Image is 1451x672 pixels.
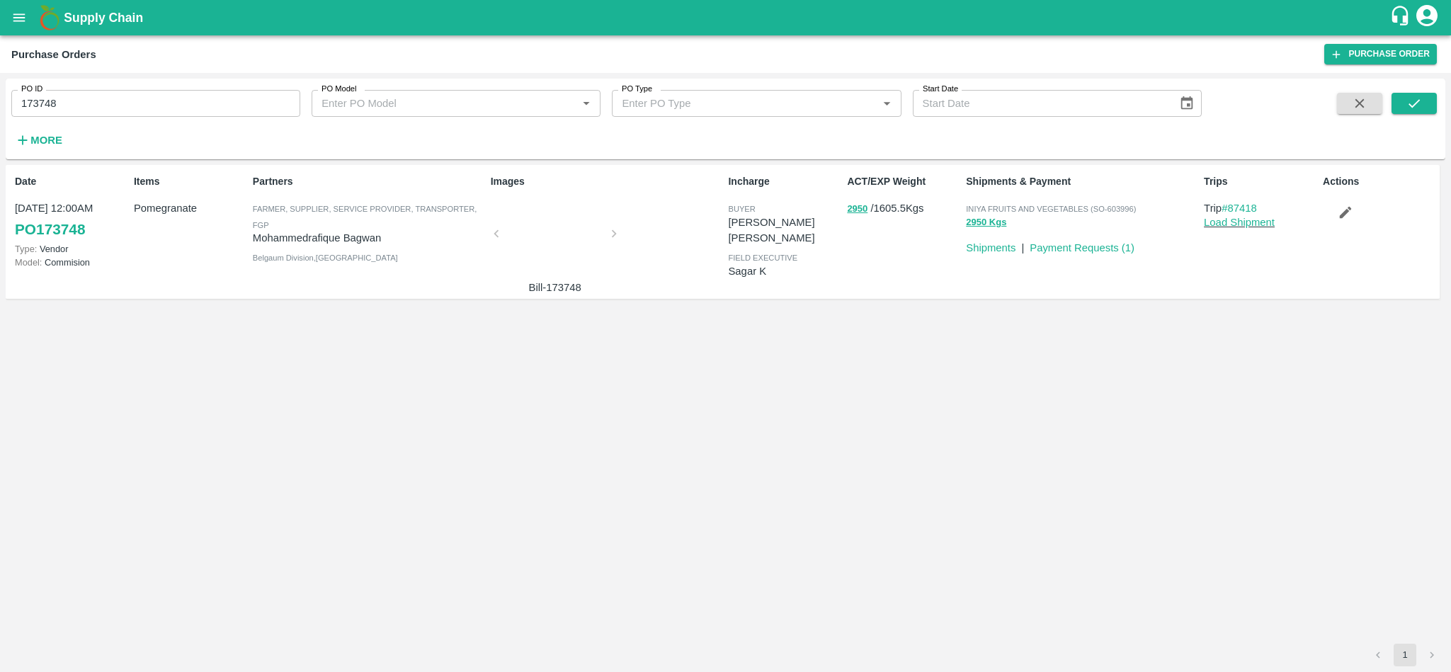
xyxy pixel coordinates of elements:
[913,90,1168,117] input: Start Date
[15,217,85,242] a: PO173748
[923,84,958,95] label: Start Date
[847,200,960,217] p: / 1605.5 Kgs
[847,201,867,217] button: 2950
[728,263,841,279] p: Sagar K
[1204,217,1275,228] a: Load Shipment
[134,200,247,216] p: Pomegranate
[1222,203,1257,214] a: #87418
[253,230,485,246] p: Mohammedrafique Bagwan
[15,244,37,254] span: Type:
[491,174,723,189] p: Images
[64,8,1389,28] a: Supply Chain
[1204,200,1317,216] p: Trip
[11,45,96,64] div: Purchase Orders
[30,135,62,146] strong: More
[15,200,128,216] p: [DATE] 12:00AM
[1323,174,1436,189] p: Actions
[1173,90,1200,117] button: Choose date
[877,94,896,113] button: Open
[1365,644,1445,666] nav: pagination navigation
[1394,644,1416,666] button: page 1
[1324,44,1437,64] a: Purchase Order
[966,242,1015,254] a: Shipments
[1030,242,1134,254] a: Payment Requests (1)
[3,1,35,34] button: open drawer
[35,4,64,32] img: logo
[728,205,755,213] span: buyer
[316,94,554,113] input: Enter PO Model
[616,94,855,113] input: Enter PO Type
[253,174,485,189] p: Partners
[15,242,128,256] p: Vendor
[11,128,66,152] button: More
[728,215,841,246] p: [PERSON_NAME] [PERSON_NAME]
[64,11,143,25] b: Supply Chain
[966,205,1136,213] span: INIYA FRUITS AND VEGETABLES (SO-603996)
[966,174,1198,189] p: Shipments & Payment
[966,215,1006,231] button: 2950 Kgs
[622,84,652,95] label: PO Type
[253,205,477,229] span: Farmer, Supplier, Service Provider, Transporter, FGP
[15,174,128,189] p: Date
[728,254,797,262] span: field executive
[15,257,42,268] span: Model:
[253,254,398,262] span: Belgaum Division , [GEOGRAPHIC_DATA]
[1015,234,1024,256] div: |
[134,174,247,189] p: Items
[577,94,596,113] button: Open
[502,280,608,295] p: Bill-173748
[15,256,128,269] p: Commision
[21,84,42,95] label: PO ID
[1414,3,1440,33] div: account of current user
[322,84,357,95] label: PO Model
[11,90,300,117] input: Enter PO ID
[1204,174,1317,189] p: Trips
[1389,5,1414,30] div: customer-support
[847,174,960,189] p: ACT/EXP Weight
[728,174,841,189] p: Incharge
